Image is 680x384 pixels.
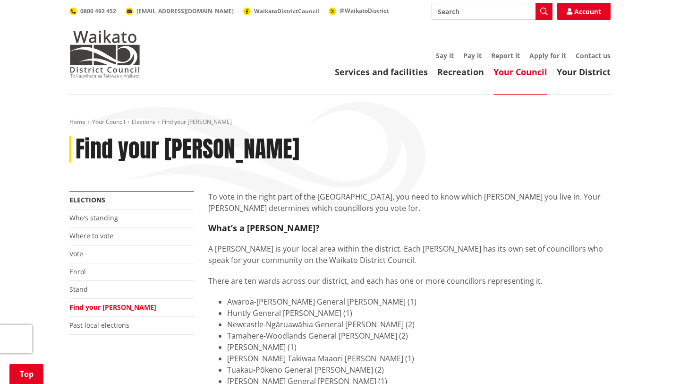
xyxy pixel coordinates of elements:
[80,7,116,15] span: 0800 492 452
[69,249,83,258] a: Vote
[208,222,320,234] strong: What’s a [PERSON_NAME]?
[69,231,113,240] a: Where to vote
[69,118,85,126] a: Home
[576,51,611,60] a: Contact us
[132,118,155,126] a: Elections
[437,66,484,78] a: Recreation
[340,7,389,15] span: @WaikatoDistrict
[92,118,125,126] a: Your Council
[254,7,319,15] span: WaikatoDistrictCouncil
[208,243,611,266] p: A [PERSON_NAME] is your local area within the district. Each [PERSON_NAME] has its own set of cou...
[69,7,116,15] a: 0800 492 452
[335,66,428,78] a: Services and facilities
[126,7,234,15] a: [EMAIL_ADDRESS][DOMAIN_NAME]
[69,285,88,294] a: Stand
[208,192,601,213] span: To vote in the right part of the [GEOGRAPHIC_DATA], you need to know which [PERSON_NAME] you live...
[227,319,611,330] li: Newcastle-Ngāruawāhia General [PERSON_NAME] (2)
[162,118,232,126] span: Find your [PERSON_NAME]
[493,66,547,78] a: Your Council
[227,364,611,375] li: Tuakau-Pōkeno General [PERSON_NAME] (2)
[227,307,611,319] li: Huntly General [PERSON_NAME] (1)
[9,364,43,384] a: Top
[69,30,140,78] img: Waikato District Council - Te Kaunihera aa Takiwaa o Waikato
[69,321,129,330] a: Past local elections
[432,3,552,20] input: Search input
[69,213,118,222] a: Who's standing
[557,66,611,78] a: Your District
[227,353,611,364] li: [PERSON_NAME] Takiwaa Maaori [PERSON_NAME] (1)
[491,51,520,60] a: Report it
[69,303,156,312] a: Find your [PERSON_NAME]
[69,267,86,276] a: Enrol
[557,3,611,20] a: Account
[227,296,611,307] li: Awaroa-[PERSON_NAME] General [PERSON_NAME] (1)
[529,51,566,60] a: Apply for it
[463,51,482,60] a: Pay it
[76,136,299,163] h1: Find your [PERSON_NAME]
[329,7,389,15] a: @WaikatoDistrict
[243,7,319,15] a: WaikatoDistrictCouncil
[227,341,611,353] li: [PERSON_NAME] (1)
[136,7,234,15] span: [EMAIL_ADDRESS][DOMAIN_NAME]
[69,195,105,204] a: Elections
[208,275,611,287] p: There are ten wards across our district, and each has one or more councillors representing it.
[436,51,454,60] a: Say it
[227,330,611,341] li: Tamahere-Woodlands General [PERSON_NAME] (2)
[69,118,611,126] nav: breadcrumb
